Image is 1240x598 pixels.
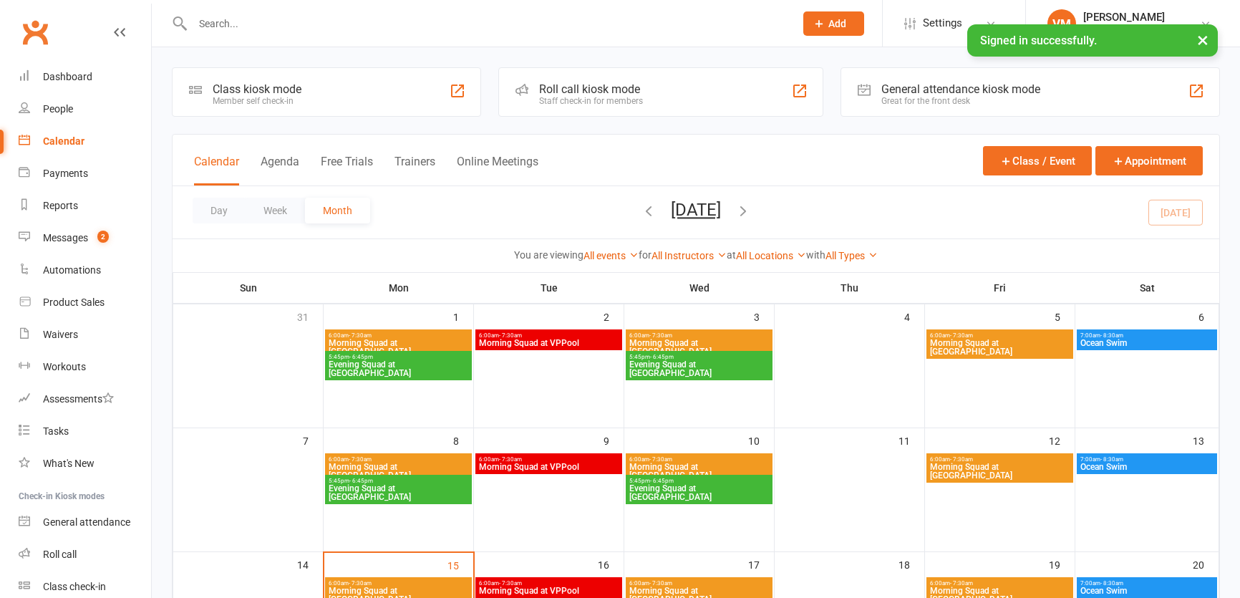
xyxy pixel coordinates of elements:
[349,478,373,484] span: - 6:45pm
[19,222,151,254] a: Messages 2
[929,580,1070,587] span: 6:00am
[650,354,674,360] span: - 6:45pm
[43,458,95,469] div: What's New
[43,264,101,276] div: Automations
[447,553,473,577] div: 15
[1198,304,1219,328] div: 6
[1047,9,1076,38] div: VM
[1055,304,1075,328] div: 5
[1080,332,1214,339] span: 7:00am
[1190,24,1216,55] button: ×
[1080,456,1214,463] span: 7:00am
[649,456,672,463] span: - 7:30am
[803,11,864,36] button: Add
[328,354,469,360] span: 5:45pm
[173,273,324,303] th: Sun
[904,304,924,328] div: 4
[828,18,846,29] span: Add
[649,332,672,339] span: - 7:30am
[349,354,373,360] span: - 6:45pm
[297,552,323,576] div: 14
[1080,463,1214,471] span: Ocean Swim
[881,82,1040,96] div: General attendance kiosk mode
[43,329,78,340] div: Waivers
[328,332,469,339] span: 6:00am
[499,456,522,463] span: - 7:30am
[43,200,78,211] div: Reports
[43,103,73,115] div: People
[671,200,721,220] button: [DATE]
[328,360,469,377] span: Evening Squad at [GEOGRAPHIC_DATA]
[598,552,624,576] div: 16
[478,332,619,339] span: 6:00am
[929,456,1070,463] span: 6:00am
[629,456,770,463] span: 6:00am
[499,332,522,339] span: - 7:30am
[453,428,473,452] div: 8
[194,155,239,185] button: Calendar
[19,93,151,125] a: People
[305,198,370,223] button: Month
[349,580,372,587] span: - 7:30am
[453,304,473,328] div: 1
[43,168,88,179] div: Payments
[950,456,973,463] span: - 7:30am
[19,539,151,571] a: Roll call
[43,135,84,147] div: Calendar
[324,273,474,303] th: Mon
[97,231,109,243] span: 2
[349,456,372,463] span: - 7:30am
[19,448,151,480] a: What's New
[950,580,973,587] span: - 7:30am
[213,82,301,96] div: Class kiosk mode
[629,354,770,360] span: 5:45pm
[328,339,469,356] span: Morning Squad at [GEOGRAPHIC_DATA]
[328,478,469,484] span: 5:45pm
[328,456,469,463] span: 6:00am
[19,351,151,383] a: Workouts
[43,549,77,560] div: Roll call
[898,552,924,576] div: 18
[19,319,151,351] a: Waivers
[1049,552,1075,576] div: 19
[43,425,69,437] div: Tasks
[775,273,925,303] th: Thu
[213,96,301,106] div: Member self check-in
[629,478,770,484] span: 5:45pm
[19,158,151,190] a: Payments
[629,484,770,501] span: Evening Squad at [GEOGRAPHIC_DATA]
[19,286,151,319] a: Product Sales
[246,198,305,223] button: Week
[478,456,619,463] span: 6:00am
[499,580,522,587] span: - 7:30am
[188,14,785,34] input: Search...
[629,360,770,377] span: Evening Squad at [GEOGRAPHIC_DATA]
[929,339,1070,356] span: Morning Squad at [GEOGRAPHIC_DATA]
[17,14,53,50] a: Clubworx
[583,250,639,261] a: All events
[349,332,372,339] span: - 7:30am
[650,478,674,484] span: - 6:45pm
[19,61,151,93] a: Dashboard
[923,7,962,39] span: Settings
[43,581,106,592] div: Class check-in
[193,198,246,223] button: Day
[478,463,619,471] span: Morning Squad at VPPool
[43,296,105,308] div: Product Sales
[19,383,151,415] a: Assessments
[629,580,770,587] span: 6:00am
[43,361,86,372] div: Workouts
[1095,146,1203,175] button: Appointment
[321,155,373,185] button: Free Trials
[328,580,469,587] span: 6:00am
[1100,332,1123,339] span: - 8:30am
[478,587,619,595] span: Morning Squad at VPPool
[629,463,770,480] span: Morning Squad at [GEOGRAPHIC_DATA]
[748,428,774,452] div: 10
[1193,428,1219,452] div: 13
[1083,24,1165,37] div: Vladswim
[539,82,643,96] div: Roll call kiosk mode
[43,393,114,405] div: Assessments
[514,249,583,261] strong: You are viewing
[1080,339,1214,347] span: Ocean Swim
